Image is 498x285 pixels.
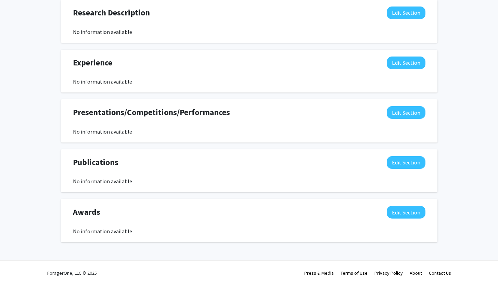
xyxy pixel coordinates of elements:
[73,206,100,218] span: Awards
[304,270,334,276] a: Press & Media
[341,270,368,276] a: Terms of Use
[73,106,230,119] span: Presentations/Competitions/Performances
[47,261,97,285] div: ForagerOne, LLC © 2025
[387,156,425,169] button: Edit Publications
[73,127,425,136] div: No information available
[73,7,150,19] span: Research Description
[73,57,112,69] span: Experience
[73,227,425,235] div: No information available
[73,77,425,86] div: No information available
[73,28,425,36] div: No information available
[5,254,29,280] iframe: Chat
[387,7,425,19] button: Edit Research Description
[387,206,425,219] button: Edit Awards
[73,177,425,185] div: No information available
[374,270,403,276] a: Privacy Policy
[410,270,422,276] a: About
[387,57,425,69] button: Edit Experience
[73,156,118,169] span: Publications
[387,106,425,119] button: Edit Presentations/Competitions/Performances
[429,270,451,276] a: Contact Us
